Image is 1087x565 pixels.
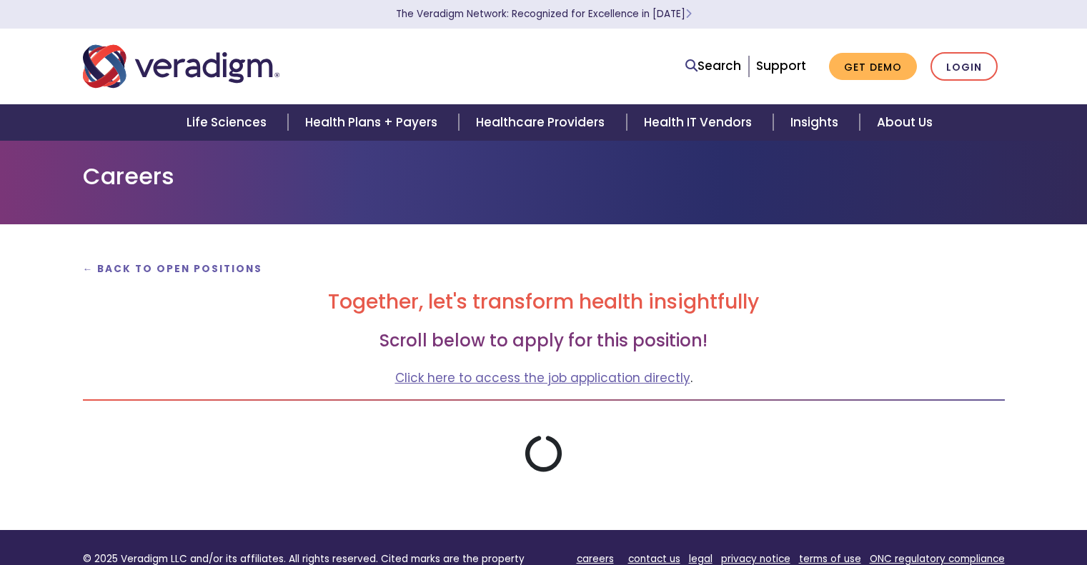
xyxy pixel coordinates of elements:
a: Life Sciences [169,104,288,141]
a: Login [930,52,998,81]
h1: Careers [83,163,1005,190]
a: The Veradigm Network: Recognized for Excellence in [DATE]Learn More [396,7,692,21]
a: Health Plans + Payers [288,104,459,141]
a: Insights [773,104,860,141]
h2: Together, let's transform health insightfully [83,290,1005,314]
span: Learn More [685,7,692,21]
a: Get Demo [829,53,917,81]
a: Search [685,56,741,76]
a: Click here to access the job application directly [395,369,690,386]
h3: Scroll below to apply for this position! [83,331,1005,351]
a: Support [756,57,806,74]
a: Healthcare Providers [459,104,626,141]
a: About Us [860,104,950,141]
p: . [83,369,1005,388]
a: Health IT Vendors [627,104,773,141]
a: ← Back to Open Positions [83,262,263,276]
img: Veradigm logo [83,43,279,90]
